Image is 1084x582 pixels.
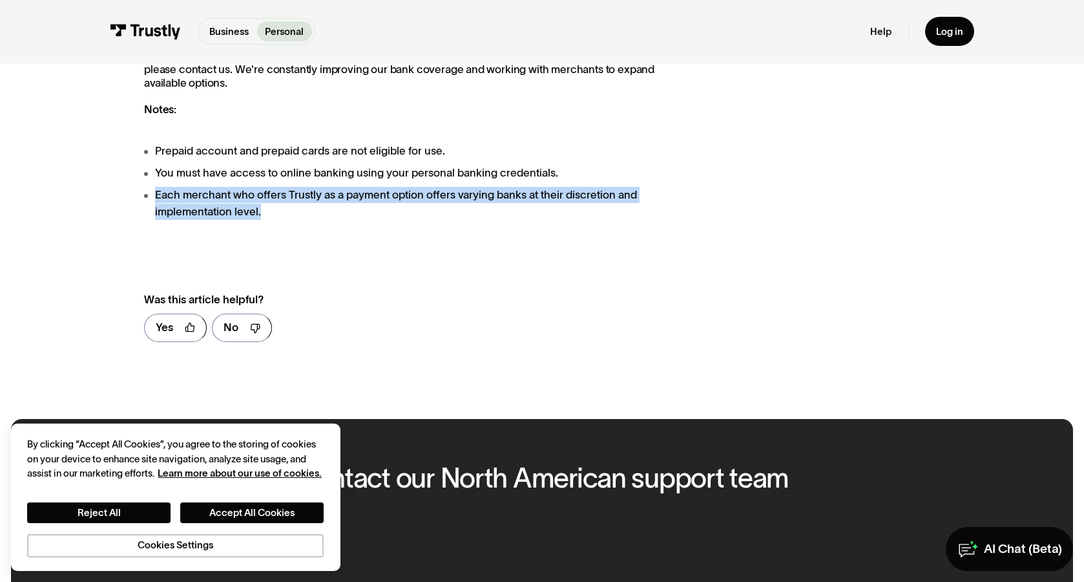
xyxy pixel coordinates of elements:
li: You must have access to online banking using your personal banking credentials. [144,165,656,181]
div: AI Chat (Beta) [984,541,1062,557]
h2: Contact our North American support team [295,463,789,493]
a: Yes [144,314,207,342]
button: Cookies Settings [27,534,324,557]
a: Business [201,21,256,41]
a: AI Chat (Beta) [946,527,1073,571]
div: By clicking “Accept All Cookies”, you agree to the storing of cookies on your device to enhance s... [27,437,324,480]
div: Was this article helpful? [144,292,627,308]
a: Personal [257,21,312,41]
p: If your bank is not listed as an option, and you'd like to request your bank to be added for futu... [144,50,656,116]
div: Log in [936,25,963,38]
button: Accept All Cookies [180,502,324,523]
li: Prepaid account and prepaid cards are not eligible for use. [144,143,656,159]
a: No [212,314,272,342]
p: Personal [265,25,304,39]
a: Help [870,25,891,38]
div: Privacy [27,437,324,557]
a: More information about your privacy, opens in a new tab [158,468,322,479]
div: Yes [156,319,173,336]
a: Log in [925,17,974,46]
div: No [224,319,238,336]
strong: Notes [144,103,174,115]
li: Each merchant who offers Trustly as a payment option offers varying banks at their discretion and... [144,187,656,220]
img: Trustly Logo [110,24,181,39]
div: Cookie banner [11,424,340,571]
p: Business [209,25,249,39]
button: Reject All [27,502,171,523]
